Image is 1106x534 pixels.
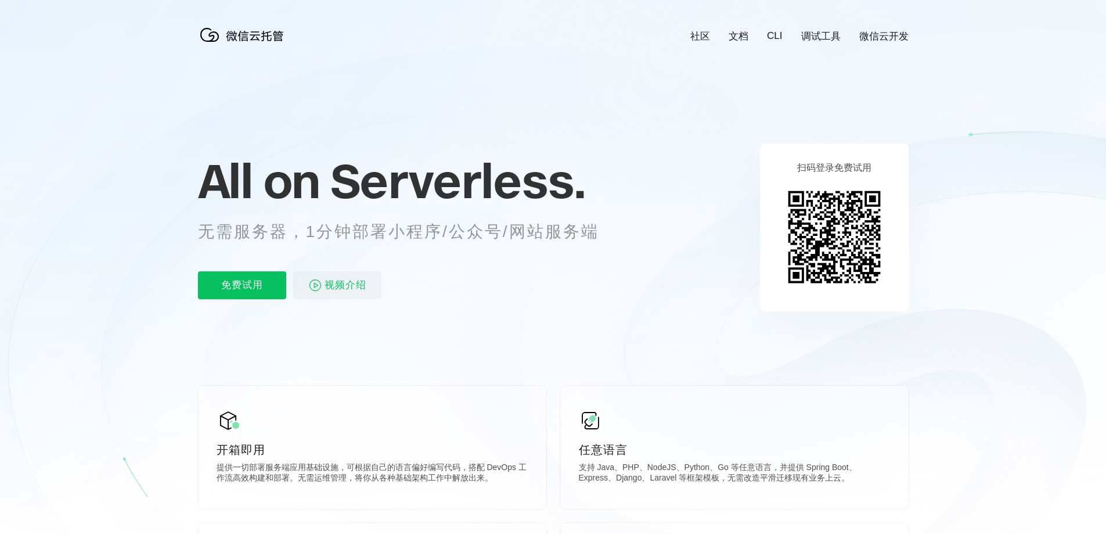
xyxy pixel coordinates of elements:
a: 微信云托管 [198,38,291,48]
p: 提供一切部署服务端应用基础设施，可根据自己的语言偏好编写代码，搭配 DevOps 工作流高效构建和部署。无需运维管理，将你从各种基础架构工作中解放出来。 [217,463,528,486]
a: 调试工具 [801,30,841,43]
a: 社区 [690,30,710,43]
p: 支持 Java、PHP、NodeJS、Python、Go 等任意语言，并提供 Spring Boot、Express、Django、Laravel 等框架模板，无需改造平滑迁移现有业务上云。 [579,463,890,486]
p: 免费试用 [198,271,286,299]
img: video_play.svg [308,278,322,292]
a: CLI [767,30,782,42]
a: 文档 [729,30,748,43]
p: 无需服务器，1分钟部署小程序/公众号/网站服务端 [198,220,621,243]
a: 微信云开发 [859,30,909,43]
p: 开箱即用 [217,442,528,458]
span: 视频介绍 [325,271,366,299]
span: All on [198,152,319,210]
span: Serverless. [330,152,585,210]
img: 微信云托管 [198,23,291,46]
p: 任意语言 [579,442,890,458]
p: 扫码登录免费试用 [797,162,871,174]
